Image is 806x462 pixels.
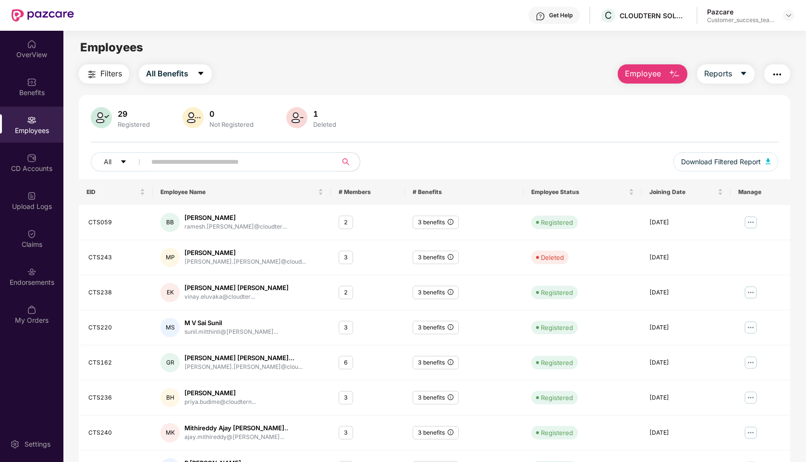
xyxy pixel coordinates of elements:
div: 3 benefits [413,426,459,440]
img: svg+xml;base64,PHN2ZyBpZD0iVXBsb2FkX0xvZ3MiIGRhdGEtbmFtZT0iVXBsb2FkIExvZ3MiIHhtbG5zPSJodHRwOi8vd3... [27,191,37,201]
div: Registered [541,393,573,402]
img: manageButton [743,390,758,405]
img: svg+xml;base64,PHN2ZyBpZD0iU2V0dGluZy0yMHgyMCIgeG1sbnM9Imh0dHA6Ly93d3cudzMub3JnLzIwMDAvc3ZnIiB3aW... [10,439,20,449]
img: svg+xml;base64,PHN2ZyBpZD0iTXlfT3JkZXJzIiBkYXRhLW5hbWU9Ik15IE9yZGVycyIgeG1sbnM9Imh0dHA6Ly93d3cudz... [27,305,37,315]
div: 0 [208,109,256,119]
div: [DATE] [649,253,723,262]
span: info-circle [448,219,453,225]
div: 3 benefits [413,321,459,335]
span: caret-down [120,158,127,166]
div: Pazcare [707,7,774,16]
span: caret-down [740,70,747,78]
th: Joining Date [642,179,731,205]
button: Employee [618,64,687,84]
img: svg+xml;base64,PHN2ZyBpZD0iQ2xhaW0iIHhtbG5zPSJodHRwOi8vd3d3LnczLm9yZy8yMDAwL3N2ZyIgd2lkdGg9IjIwIi... [27,229,37,239]
img: manageButton [743,425,758,440]
div: 2 [339,216,353,230]
div: BB [160,213,180,232]
div: Registered [116,121,152,128]
span: Employee Name [160,188,316,196]
div: priya.budime@cloudtern... [184,398,256,407]
div: Settings [22,439,53,449]
img: svg+xml;base64,PHN2ZyBpZD0iRW1wbG95ZWVzIiB4bWxucz0iaHR0cDovL3d3dy53My5vcmcvMjAwMC9zdmciIHdpZHRoPS... [27,115,37,125]
img: svg+xml;base64,PHN2ZyBpZD0iQ0RfQWNjb3VudHMiIGRhdGEtbmFtZT0iQ0QgQWNjb3VudHMiIHhtbG5zPSJodHRwOi8vd3... [27,153,37,163]
div: Registered [541,218,573,227]
div: 3 [339,321,353,335]
div: Deleted [541,253,564,262]
div: [PERSON_NAME] [PERSON_NAME] [184,283,289,292]
div: [PERSON_NAME] [184,248,306,257]
div: [PERSON_NAME].[PERSON_NAME]@cloud... [184,257,306,267]
div: Not Registered [208,121,256,128]
span: Employee Status [531,188,627,196]
img: svg+xml;base64,PHN2ZyBpZD0iSG9tZSIgeG1sbnM9Imh0dHA6Ly93d3cudzMub3JnLzIwMDAvc3ZnIiB3aWR0aD0iMjAiIG... [27,39,37,49]
th: # Benefits [405,179,524,205]
button: Filters [79,64,129,84]
div: Get Help [549,12,573,19]
button: Allcaret-down [91,152,149,171]
div: MK [160,423,180,442]
div: [DATE] [649,358,723,367]
img: svg+xml;base64,PHN2ZyB4bWxucz0iaHR0cDovL3d3dy53My5vcmcvMjAwMC9zdmciIHdpZHRoPSIyNCIgaGVpZ2h0PSIyNC... [86,69,98,80]
button: All Benefitscaret-down [139,64,212,84]
div: [DATE] [649,288,723,297]
span: info-circle [448,359,453,365]
div: EK [160,283,180,302]
span: All Benefits [146,68,188,80]
div: ajay.mithireddy@[PERSON_NAME]... [184,433,288,442]
div: CTS238 [88,288,145,297]
div: CTS220 [88,323,145,332]
div: MS [160,318,180,337]
span: Filters [100,68,122,80]
div: 2 [339,286,353,300]
div: M V Sai Sunil [184,318,278,328]
div: [PERSON_NAME] [184,389,256,398]
div: 3 benefits [413,356,459,370]
img: svg+xml;base64,PHN2ZyB4bWxucz0iaHR0cDovL3d3dy53My5vcmcvMjAwMC9zdmciIHhtbG5zOnhsaW5rPSJodHRwOi8vd3... [669,69,680,80]
img: manageButton [743,285,758,300]
div: vinay.eluvaka@cloudter... [184,292,289,302]
th: Manage [731,179,790,205]
img: svg+xml;base64,PHN2ZyB4bWxucz0iaHR0cDovL3d3dy53My5vcmcvMjAwMC9zdmciIHhtbG5zOnhsaW5rPSJodHRwOi8vd3... [766,158,770,164]
span: Reports [704,68,732,80]
span: Employees [80,40,143,54]
div: 1 [311,109,338,119]
div: 6 [339,356,353,370]
span: C [605,10,612,21]
div: CLOUDTERN SOLUTIONS LLP [620,11,687,20]
span: info-circle [448,394,453,400]
th: Employee Name [153,179,330,205]
img: svg+xml;base64,PHN2ZyB4bWxucz0iaHR0cDovL3d3dy53My5vcmcvMjAwMC9zdmciIHdpZHRoPSIyNCIgaGVpZ2h0PSIyNC... [771,69,783,80]
img: svg+xml;base64,PHN2ZyBpZD0iQmVuZWZpdHMiIHhtbG5zPSJodHRwOi8vd3d3LnczLm9yZy8yMDAwL3N2ZyIgd2lkdGg9Ij... [27,77,37,87]
span: info-circle [448,289,453,295]
img: New Pazcare Logo [12,9,74,22]
span: Download Filtered Report [681,157,761,167]
div: GR [160,353,180,372]
div: [DATE] [649,218,723,227]
div: CTS243 [88,253,145,262]
span: All [104,157,111,167]
div: CTS162 [88,358,145,367]
div: [DATE] [649,428,723,438]
div: BH [160,388,180,407]
img: manageButton [743,355,758,370]
div: [PERSON_NAME].[PERSON_NAME]@clou... [184,363,303,372]
div: 3 [339,391,353,405]
span: Joining Date [649,188,716,196]
img: manageButton [743,215,758,230]
div: CTS240 [88,428,145,438]
span: search [336,158,355,166]
div: Mithireddy Ajay [PERSON_NAME].. [184,424,288,433]
img: svg+xml;base64,PHN2ZyB4bWxucz0iaHR0cDovL3d3dy53My5vcmcvMjAwMC9zdmciIHhtbG5zOnhsaW5rPSJodHRwOi8vd3... [183,107,204,128]
img: svg+xml;base64,PHN2ZyB4bWxucz0iaHR0cDovL3d3dy53My5vcmcvMjAwMC9zdmciIHhtbG5zOnhsaW5rPSJodHRwOi8vd3... [286,107,307,128]
th: EID [79,179,153,205]
button: search [336,152,360,171]
div: 3 [339,426,353,440]
img: svg+xml;base64,PHN2ZyB4bWxucz0iaHR0cDovL3d3dy53My5vcmcvMjAwMC9zdmciIHhtbG5zOnhsaW5rPSJodHRwOi8vd3... [91,107,112,128]
div: CTS059 [88,218,145,227]
div: 3 benefits [413,391,459,405]
div: [DATE] [649,323,723,332]
img: svg+xml;base64,PHN2ZyBpZD0iRW5kb3JzZW1lbnRzIiB4bWxucz0iaHR0cDovL3d3dy53My5vcmcvMjAwMC9zdmciIHdpZH... [27,267,37,277]
div: Registered [541,323,573,332]
button: Reportscaret-down [697,64,755,84]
